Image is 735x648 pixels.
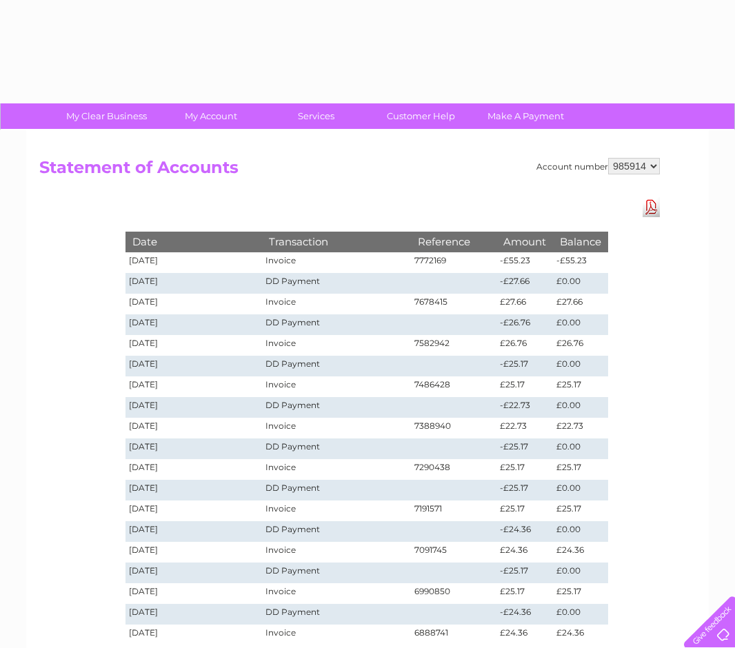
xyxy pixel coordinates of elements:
[125,418,262,438] td: [DATE]
[553,438,608,459] td: £0.00
[496,438,553,459] td: -£25.17
[262,273,411,294] td: DD Payment
[496,563,553,583] td: -£25.17
[496,252,553,273] td: -£55.23
[553,273,608,294] td: £0.00
[262,521,411,542] td: DD Payment
[496,480,553,500] td: -£25.17
[553,480,608,500] td: £0.00
[154,103,268,129] a: My Account
[125,335,262,356] td: [DATE]
[125,521,262,542] td: [DATE]
[262,480,411,500] td: DD Payment
[411,252,496,273] td: 7772169
[496,314,553,335] td: -£26.76
[496,273,553,294] td: -£27.66
[125,273,262,294] td: [DATE]
[496,542,553,563] td: £24.36
[125,376,262,397] td: [DATE]
[553,314,608,335] td: £0.00
[262,376,411,397] td: Invoice
[536,158,660,174] div: Account number
[125,294,262,314] td: [DATE]
[411,376,496,397] td: 7486428
[496,294,553,314] td: £27.66
[125,563,262,583] td: [DATE]
[39,158,660,184] h2: Statement of Accounts
[125,232,262,252] th: Date
[125,459,262,480] td: [DATE]
[553,376,608,397] td: £25.17
[262,252,411,273] td: Invoice
[553,521,608,542] td: £0.00
[553,335,608,356] td: £26.76
[411,583,496,604] td: 6990850
[411,542,496,563] td: 7091745
[411,418,496,438] td: 7388940
[125,252,262,273] td: [DATE]
[364,103,478,129] a: Customer Help
[553,459,608,480] td: £25.17
[125,356,262,376] td: [DATE]
[553,583,608,604] td: £25.17
[262,563,411,583] td: DD Payment
[262,625,411,645] td: Invoice
[643,197,660,217] a: Download Pdf
[262,438,411,459] td: DD Payment
[496,604,553,625] td: -£24.36
[125,480,262,500] td: [DATE]
[262,232,411,252] th: Transaction
[553,294,608,314] td: £27.66
[496,376,553,397] td: £25.17
[496,356,553,376] td: -£25.17
[553,625,608,645] td: £24.36
[411,625,496,645] td: 6888741
[553,356,608,376] td: £0.00
[262,459,411,480] td: Invoice
[262,604,411,625] td: DD Payment
[553,418,608,438] td: £22.73
[259,103,373,129] a: Services
[496,625,553,645] td: £24.36
[262,397,411,418] td: DD Payment
[50,103,163,129] a: My Clear Business
[496,335,553,356] td: £26.76
[262,500,411,521] td: Invoice
[125,583,262,604] td: [DATE]
[262,314,411,335] td: DD Payment
[496,232,553,252] th: Amount
[469,103,583,129] a: Make A Payment
[262,335,411,356] td: Invoice
[262,583,411,604] td: Invoice
[553,563,608,583] td: £0.00
[411,500,496,521] td: 7191571
[262,294,411,314] td: Invoice
[496,418,553,438] td: £22.73
[262,418,411,438] td: Invoice
[125,604,262,625] td: [DATE]
[411,335,496,356] td: 7582942
[411,294,496,314] td: 7678415
[125,314,262,335] td: [DATE]
[553,542,608,563] td: £24.36
[125,500,262,521] td: [DATE]
[411,232,496,252] th: Reference
[553,500,608,521] td: £25.17
[553,397,608,418] td: £0.00
[496,500,553,521] td: £25.17
[496,459,553,480] td: £25.17
[125,625,262,645] td: [DATE]
[125,542,262,563] td: [DATE]
[262,542,411,563] td: Invoice
[125,397,262,418] td: [DATE]
[553,252,608,273] td: -£55.23
[125,438,262,459] td: [DATE]
[553,232,608,252] th: Balance
[411,459,496,480] td: 7290438
[262,356,411,376] td: DD Payment
[553,604,608,625] td: £0.00
[496,397,553,418] td: -£22.73
[496,521,553,542] td: -£24.36
[496,583,553,604] td: £25.17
